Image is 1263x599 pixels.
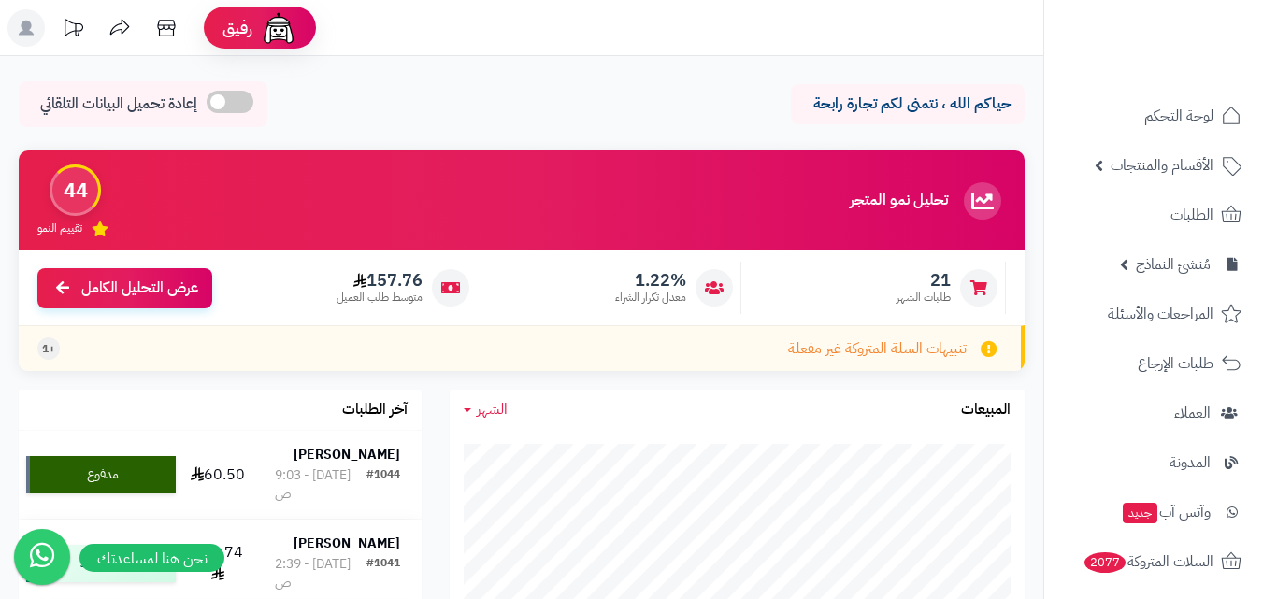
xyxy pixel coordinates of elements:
span: لوحة التحكم [1144,103,1213,129]
span: رفيق [222,17,252,39]
a: المدونة [1055,440,1252,485]
a: المراجعات والأسئلة [1055,292,1252,336]
span: 21 [897,270,951,291]
a: عرض التحليل الكامل [37,268,212,308]
a: تحديثات المنصة [50,9,96,51]
p: حياكم الله ، نتمنى لكم تجارة رابحة [805,93,1011,115]
span: معدل تكرار الشراء [615,290,686,306]
a: الشهر [464,399,508,421]
h3: المبيعات [961,402,1011,419]
span: عرض التحليل الكامل [81,278,198,299]
span: +1 [42,341,55,357]
span: مُنشئ النماذج [1136,251,1211,278]
span: تنبيهات السلة المتروكة غير مفعلة [788,338,967,360]
div: [DATE] - 9:03 ص [275,466,366,504]
a: العملاء [1055,391,1252,435]
h3: آخر الطلبات [342,402,408,419]
span: الطلبات [1170,202,1213,228]
span: 2077 [1084,552,1126,573]
span: طلبات الشهر [897,290,951,306]
span: الشهر [477,398,508,421]
div: مدفوع [26,456,176,493]
span: متوسط طلب العميل [337,290,423,306]
td: 60.50 [183,431,253,519]
a: السلات المتروكة2077 [1055,539,1252,584]
span: 157.76 [337,270,423,291]
img: ai-face.png [260,9,297,47]
span: جديد [1123,503,1157,523]
strong: [PERSON_NAME] [294,445,400,464]
a: الطلبات [1055,193,1252,237]
div: [DATE] - 2:39 ص [275,555,366,592]
a: وآتس آبجديد [1055,490,1252,535]
span: إعادة تحميل البيانات التلقائي [40,93,197,115]
h3: تحليل نمو المتجر [850,193,948,209]
strong: [PERSON_NAME] [294,534,400,553]
span: العملاء [1174,400,1211,426]
span: المراجعات والأسئلة [1108,301,1213,327]
span: الأقسام والمنتجات [1111,152,1213,178]
a: طلبات الإرجاع [1055,341,1252,386]
div: #1041 [366,555,400,592]
div: #1044 [366,466,400,504]
span: المدونة [1170,449,1211,476]
span: طلبات الإرجاع [1138,350,1213,377]
a: لوحة التحكم [1055,93,1252,138]
span: تقييم النمو [37,221,82,236]
span: 1.22% [615,270,686,291]
span: وآتس آب [1121,499,1211,525]
span: السلات المتروكة [1083,549,1213,575]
